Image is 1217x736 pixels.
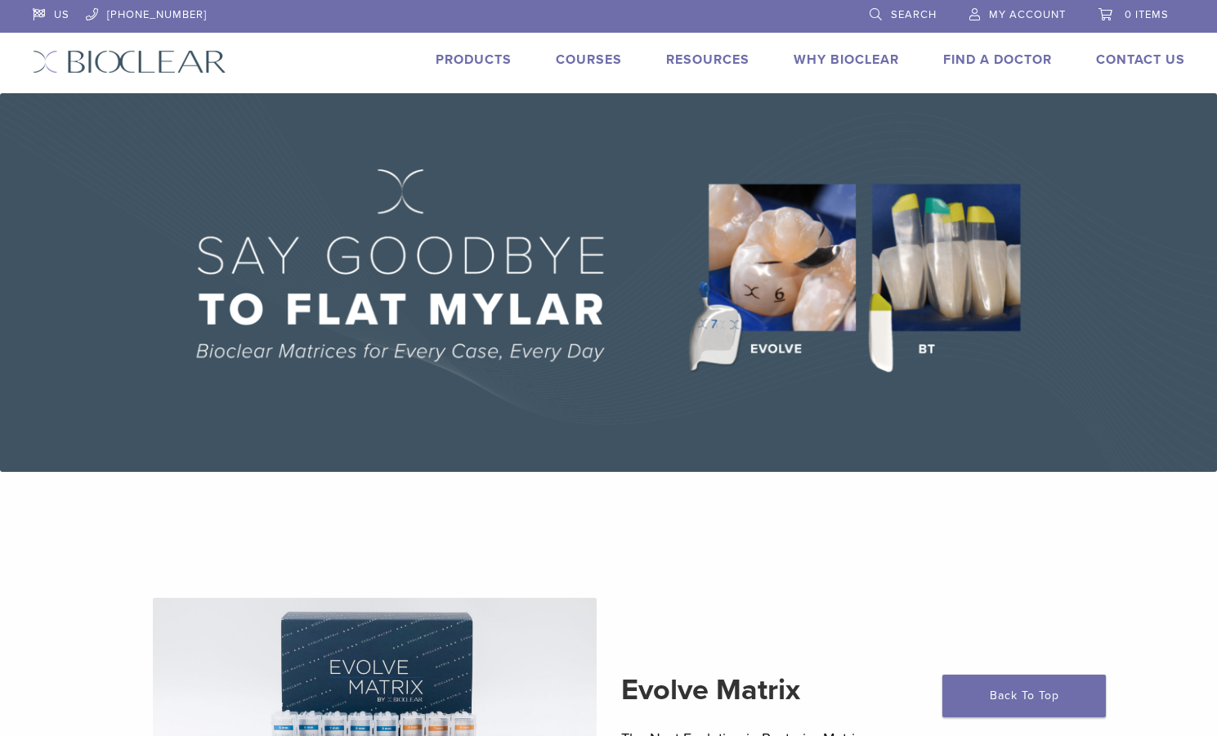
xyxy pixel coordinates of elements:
[436,52,512,68] a: Products
[794,52,899,68] a: Why Bioclear
[621,671,1065,710] h2: Evolve Matrix
[1096,52,1185,68] a: Contact Us
[989,8,1066,21] span: My Account
[943,52,1052,68] a: Find A Doctor
[942,675,1106,717] a: Back To Top
[556,52,622,68] a: Courses
[666,52,749,68] a: Resources
[33,50,226,74] img: Bioclear
[891,8,937,21] span: Search
[1125,8,1169,21] span: 0 items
